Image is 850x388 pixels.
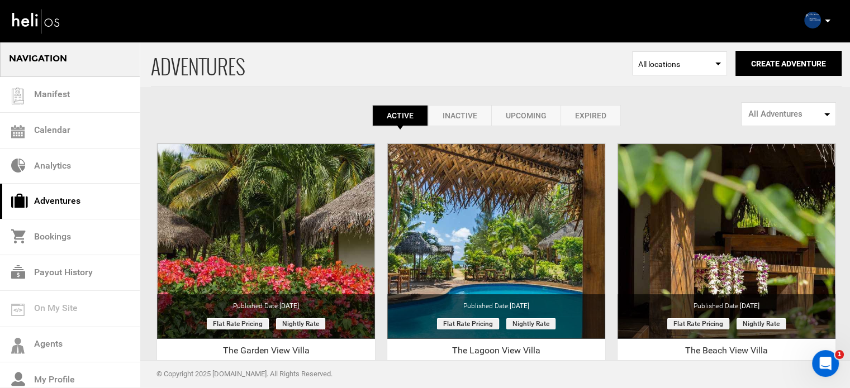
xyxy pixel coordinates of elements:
div: The Lagoon View Villa [387,344,605,361]
div: Published Date: [387,294,605,311]
img: guest-list.svg [10,88,26,104]
div: The Garden View Villa [157,344,375,361]
button: Create Adventure [735,51,842,76]
a: Expired [561,105,621,126]
span: Flat Rate Pricing [437,318,499,329]
iframe: Intercom live chat [812,350,839,377]
img: calendar.svg [11,125,25,138]
img: img_2369262cbde95e90c0ad0a0fc13b2663.png [804,12,821,28]
span: Nightly rate [506,318,555,329]
span: Select box activate [632,51,727,75]
span: Nightly rate [737,318,786,329]
span: [DATE] [740,302,759,310]
div: The Beach View Villa [618,344,835,361]
span: Flat Rate Pricing [207,318,269,329]
span: Nightly rate [276,318,325,329]
img: on_my_site.svg [11,304,25,316]
span: All Adventures [748,108,821,120]
span: All locations [638,59,721,70]
span: [DATE] [279,302,299,310]
a: Inactive [428,105,491,126]
span: ADVENTURES [151,41,632,86]
img: agents-icon.svg [11,338,25,354]
a: Upcoming [491,105,561,126]
span: 1 [835,350,844,359]
div: Published Date: [618,294,835,311]
span: Flat Rate Pricing [667,318,729,329]
a: Active [372,105,428,126]
span: [DATE] [510,302,529,310]
div: Published Date: [157,294,375,311]
button: All Adventures [741,102,836,126]
img: heli-logo [11,6,61,36]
